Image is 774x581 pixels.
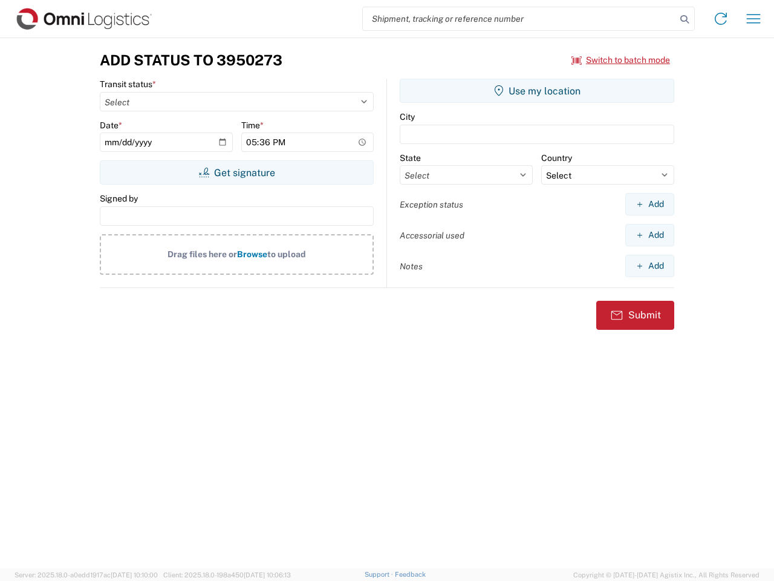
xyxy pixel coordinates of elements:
[365,571,395,578] a: Support
[400,79,674,103] button: Use my location
[571,50,670,70] button: Switch to batch mode
[625,193,674,215] button: Add
[400,261,423,272] label: Notes
[625,255,674,277] button: Add
[400,199,463,210] label: Exception status
[237,249,267,259] span: Browse
[111,571,158,579] span: [DATE] 10:10:00
[100,79,156,90] label: Transit status
[100,160,374,185] button: Get signature
[625,224,674,246] button: Add
[573,570,759,580] span: Copyright © [DATE]-[DATE] Agistix Inc., All Rights Reserved
[244,571,291,579] span: [DATE] 10:06:13
[400,230,464,241] label: Accessorial used
[400,153,421,163] label: State
[363,7,676,30] input: Shipment, tracking or reference number
[100,193,138,204] label: Signed by
[267,249,306,259] span: to upload
[241,120,264,131] label: Time
[400,111,415,122] label: City
[395,571,426,578] a: Feedback
[167,249,237,259] span: Drag files here or
[163,571,291,579] span: Client: 2025.18.0-198a450
[596,301,674,330] button: Submit
[100,120,122,131] label: Date
[100,51,282,69] h3: Add Status to 3950273
[15,571,158,579] span: Server: 2025.18.0-a0edd1917ac
[541,153,572,163] label: Country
